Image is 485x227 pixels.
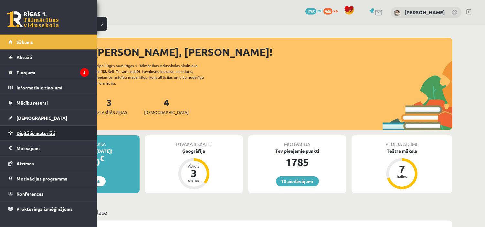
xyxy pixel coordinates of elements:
div: Pēdējā atzīme [352,135,452,148]
legend: Maksājumi [16,141,89,156]
a: 10 piedāvājumi [276,176,319,186]
div: Laipni lūgts savā Rīgas 1. Tālmācības vidusskolas skolnieka profilā. Šeit Tu vari redzēt tuvojošo... [94,63,215,86]
a: Teātra māksla 7 balles [352,148,452,190]
a: 3Neizlasītās ziņas [91,97,127,116]
a: Maksājumi [8,141,89,156]
a: 4[DEMOGRAPHIC_DATA] [144,97,189,116]
span: Neizlasītās ziņas [91,109,127,116]
span: [DEMOGRAPHIC_DATA] [144,109,189,116]
div: 1785 [248,154,346,170]
a: 1785 mP [305,8,322,13]
img: Marija Tjarve [394,10,400,16]
span: Motivācijas programma [16,176,68,181]
a: Motivācijas programma [8,171,89,186]
a: Aktuāli [8,50,89,65]
span: Digitālie materiāli [16,130,55,136]
legend: Informatīvie ziņojumi [16,80,89,95]
span: 968 [323,8,332,15]
span: [DEMOGRAPHIC_DATA] [16,115,67,121]
span: Sākums [16,39,33,45]
span: € [100,154,104,163]
div: Atlicis [184,164,204,168]
div: Tuvākā ieskaite [145,135,243,148]
div: Motivācija [248,135,346,148]
a: Digitālie materiāli [8,126,89,140]
span: Mācību resursi [16,100,48,106]
a: Rīgas 1. Tālmācības vidusskola [7,11,59,27]
div: balles [392,174,412,178]
div: dienas [184,178,204,182]
div: 3 [184,168,204,178]
a: Mācību resursi [8,95,89,110]
a: [DEMOGRAPHIC_DATA] [8,110,89,125]
div: Tev pieejamie punkti [248,148,346,154]
a: Ģeogrāfija Atlicis 3 dienas [145,148,243,190]
a: Informatīvie ziņojumi [8,80,89,95]
a: Sākums [8,35,89,49]
a: Atzīmes [8,156,89,171]
div: 7 [392,164,412,174]
a: Proktoringa izmēģinājums [8,201,89,216]
a: [PERSON_NAME] [405,9,445,15]
span: Aktuāli [16,54,32,60]
span: Proktoringa izmēģinājums [16,206,73,212]
span: Konferences [16,191,44,197]
legend: Ziņojumi [16,65,89,80]
div: Teātra māksla [352,148,452,154]
span: 1785 [305,8,316,15]
span: mP [317,8,322,13]
div: Ģeogrāfija [145,148,243,154]
a: Ziņojumi3 [8,65,89,80]
a: Konferences [8,186,89,201]
span: Atzīmes [16,160,34,166]
p: Mācību plāns 9.b JK klase [41,208,450,217]
a: 968 xp [323,8,341,13]
span: xp [333,8,338,13]
div: [PERSON_NAME], [PERSON_NAME]! [94,44,452,60]
i: 3 [80,68,89,77]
